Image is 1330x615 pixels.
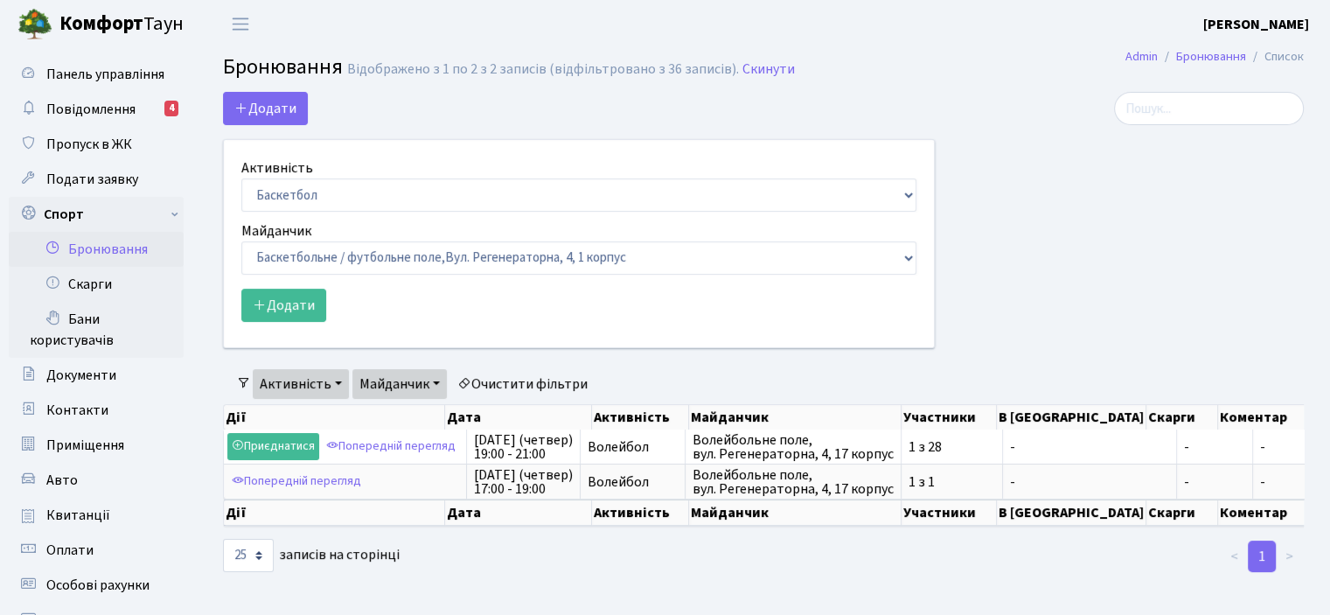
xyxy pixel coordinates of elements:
span: Таун [59,10,184,39]
a: Admin [1125,47,1158,66]
th: Активність [592,405,689,430]
span: 1 з 1 [909,475,995,489]
a: Майданчик [352,369,447,399]
a: [PERSON_NAME] [1203,14,1309,35]
a: Бронювання [1176,47,1246,66]
th: Майданчик [689,500,902,526]
a: Квитанції [9,498,184,533]
span: Волейбол [588,440,678,454]
span: Волейбол [588,475,678,489]
a: Приєднатися [227,433,319,460]
span: Пропуск в ЖК [46,135,132,154]
a: Попередній перегляд [322,433,460,460]
span: Квитанції [46,506,110,525]
a: Попередній перегляд [227,468,366,495]
div: Відображено з 1 по 2 з 2 записів (відфільтровано з 36 записів). [347,61,739,78]
span: Панель управління [46,65,164,84]
th: Дії [224,405,445,430]
span: [DATE] (четвер) 17:00 - 19:00 [474,468,573,496]
img: logo.png [17,7,52,42]
span: Документи [46,366,116,385]
button: Додати [241,289,326,322]
a: Контакти [9,393,184,428]
th: В [GEOGRAPHIC_DATA] [997,405,1146,430]
a: Бани користувачів [9,302,184,358]
span: - [1184,440,1245,454]
th: Коментар [1218,405,1308,430]
th: Активність [592,500,689,526]
a: Панель управління [9,57,184,92]
span: 1 з 28 [909,440,995,454]
button: Додати [223,92,308,125]
a: Приміщення [9,428,184,463]
a: Активність [253,369,349,399]
li: Список [1246,47,1304,66]
span: - [1010,475,1169,489]
a: Очистити фільтри [450,369,595,399]
span: [DATE] (четвер) 19:00 - 21:00 [474,433,573,461]
label: записів на сторінці [223,539,400,572]
span: Волейбольне поле, вул. Регенераторна, 4, 17 корпус [693,468,894,496]
a: Пропуск в ЖК [9,127,184,162]
th: Дії [224,500,445,526]
th: Майданчик [689,405,902,430]
a: Документи [9,358,184,393]
button: Переключити навігацію [219,10,262,38]
a: Авто [9,463,184,498]
th: В [GEOGRAPHIC_DATA] [997,500,1146,526]
a: Оплати [9,533,184,568]
b: Комфорт [59,10,143,38]
nav: breadcrumb [1099,38,1330,75]
span: Авто [46,471,78,490]
input: Пошук... [1114,92,1304,125]
a: Спорт [9,197,184,232]
span: Особові рахунки [46,576,150,595]
span: Повідомлення [46,100,136,119]
span: Волейбольне поле, вул. Регенераторна, 4, 17 корпус [693,433,894,461]
span: - [1260,472,1265,492]
b: [PERSON_NAME] [1203,15,1309,34]
span: Бронювання [223,52,343,82]
span: Оплати [46,541,94,560]
label: Майданчик [241,220,311,241]
th: Участники [902,405,997,430]
a: Особові рахунки [9,568,184,603]
th: Участники [902,500,997,526]
span: - [1260,437,1265,457]
span: Подати заявку [46,170,138,189]
select: записів на сторінці [223,539,274,572]
a: Повідомлення4 [9,92,184,127]
a: Скарги [9,267,184,302]
span: - [1184,475,1245,489]
th: Дата [445,500,592,526]
a: Скинути [742,61,795,78]
th: Скарги [1146,405,1218,430]
th: Скарги [1146,500,1218,526]
th: Дата [445,405,592,430]
div: 4 [164,101,178,116]
th: Коментар [1218,500,1308,526]
a: Подати заявку [9,162,184,197]
span: Приміщення [46,436,124,455]
span: Контакти [46,401,108,420]
a: Бронювання [9,232,184,267]
a: 1 [1248,541,1276,572]
span: - [1010,440,1169,454]
label: Активність [241,157,313,178]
